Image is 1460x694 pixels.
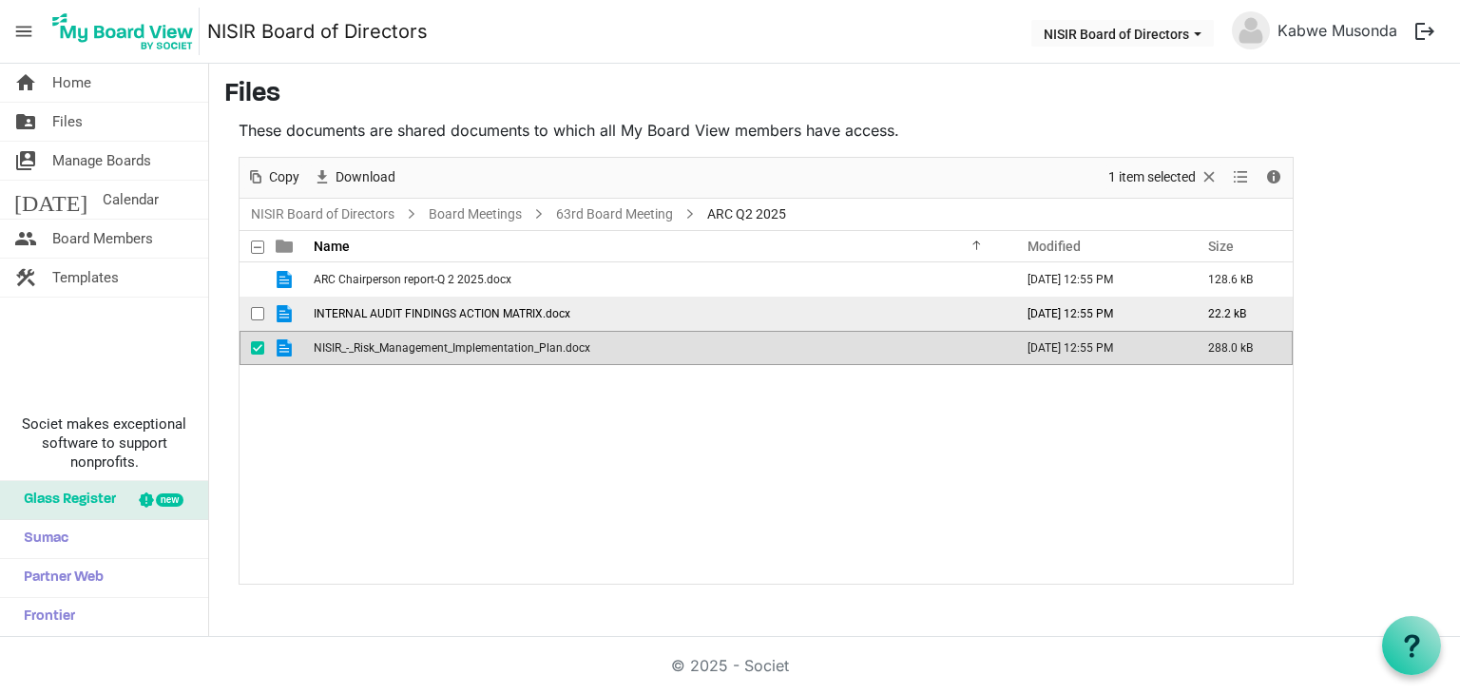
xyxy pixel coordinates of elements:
span: Templates [52,259,119,297]
td: checkbox [240,331,264,365]
span: NISIR_-_Risk_Management_Implementation_Plan.docx [314,341,590,355]
button: logout [1405,11,1445,51]
a: Kabwe Musonda [1270,11,1405,49]
img: no-profile-picture.svg [1232,11,1270,49]
span: folder_shared [14,103,37,141]
span: Modified [1028,239,1081,254]
div: new [156,493,183,507]
span: Partner Web [14,559,104,597]
p: These documents are shared documents to which all My Board View members have access. [239,119,1294,142]
span: Download [334,165,397,189]
td: 22.2 kB is template cell column header Size [1188,297,1293,331]
span: construction [14,259,37,297]
span: [DATE] [14,181,87,219]
a: © 2025 - Societ [671,656,789,675]
td: checkbox [240,297,264,331]
img: My Board View Logo [47,8,200,55]
span: ARC Chairperson report-Q 2 2025.docx [314,273,511,286]
span: Home [52,64,91,102]
td: is template cell column header type [264,297,308,331]
span: people [14,220,37,258]
span: home [14,64,37,102]
span: ARC Q2 2025 [703,202,790,226]
span: Societ makes exceptional software to support nonprofits. [9,414,200,472]
div: Download [306,158,402,198]
a: NISIR Board of Directors [207,12,428,50]
td: 288.0 kB is template cell column header Size [1188,331,1293,365]
td: September 16, 2025 12:55 PM column header Modified [1008,297,1188,331]
a: 63rd Board Meeting [552,202,677,226]
span: Board Members [52,220,153,258]
span: Name [314,239,350,254]
a: Board Meetings [425,202,526,226]
div: View [1225,158,1258,198]
button: NISIR Board of Directors dropdownbutton [1031,20,1214,47]
button: Download [310,165,399,189]
span: switch_account [14,142,37,180]
span: Frontier [14,598,75,636]
span: Files [52,103,83,141]
span: Calendar [103,181,159,219]
button: Copy [243,165,303,189]
span: INTERNAL AUDIT FINDINGS ACTION MATRIX.docx [314,307,570,320]
span: Size [1208,239,1234,254]
td: is template cell column header type [264,262,308,297]
a: NISIR Board of Directors [247,202,398,226]
td: checkbox [240,262,264,297]
a: My Board View Logo [47,8,207,55]
td: September 16, 2025 12:55 PM column header Modified [1008,262,1188,297]
td: INTERNAL AUDIT FINDINGS ACTION MATRIX.docx is template cell column header Name [308,297,1008,331]
button: View dropdownbutton [1229,165,1252,189]
div: Copy [240,158,306,198]
td: is template cell column header type [264,331,308,365]
span: Copy [267,165,301,189]
td: September 16, 2025 12:55 PM column header Modified [1008,331,1188,365]
span: Sumac [14,520,68,558]
span: Glass Register [14,481,116,519]
span: 1 item selected [1106,165,1198,189]
td: 128.6 kB is template cell column header Size [1188,262,1293,297]
button: Details [1261,165,1287,189]
button: Selection [1105,165,1222,189]
h3: Files [224,79,1445,111]
td: NISIR_-_Risk_Management_Implementation_Plan.docx is template cell column header Name [308,331,1008,365]
td: ARC Chairperson report-Q 2 2025.docx is template cell column header Name [308,262,1008,297]
div: Clear selection [1102,158,1225,198]
span: menu [6,13,42,49]
span: Manage Boards [52,142,151,180]
div: Details [1258,158,1290,198]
